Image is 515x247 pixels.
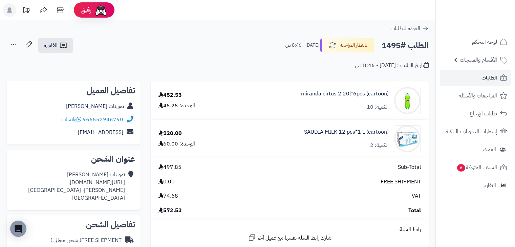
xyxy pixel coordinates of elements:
span: 74.68 [158,192,178,200]
a: السلات المتروكة6 [440,159,511,176]
span: طلبات الإرجاع [470,109,497,118]
a: SAUDIA MILK 12 pcs*1 L (cartoon) [304,128,389,136]
span: السلات المتروكة [456,163,497,172]
button: بانتظار المراجعة [320,38,374,52]
span: الأقسام والمنتجات [460,55,497,65]
div: 452.53 [158,91,182,99]
span: العودة للطلبات [390,24,420,32]
div: الوحدة: 45.25 [158,102,195,110]
span: VAT [412,192,421,200]
img: 1747744811-01316ca4-bdae-4b0a-85ff-47740e91-90x90.jpg [394,125,421,152]
a: تحديثات المنصة [18,3,35,19]
span: 497.85 [158,163,181,171]
span: الطلبات [481,73,497,83]
a: إشعارات التحويلات البنكية [440,123,511,140]
span: رفيق [81,6,91,14]
a: 966552946790 [83,115,123,123]
span: 6 [457,164,466,172]
a: لوحة التحكم [440,34,511,50]
h2: تفاصيل الشحن [12,221,135,229]
span: Sub-Total [398,163,421,171]
div: تموينات [PERSON_NAME] [URL][DOMAIN_NAME]، [PERSON_NAME]، [GEOGRAPHIC_DATA] [GEOGRAPHIC_DATA] [28,171,125,202]
a: الفاتورة [38,38,73,53]
a: الطلبات [440,70,511,86]
h2: تفاصيل العميل [12,87,135,95]
a: miranda cirtus 2.20l*6pcs (cartoon) [301,90,389,98]
span: لوحة التحكم [472,37,497,47]
a: العودة للطلبات [390,24,429,32]
span: FREE SHIPMENT [381,178,421,186]
span: العملاء [483,145,496,154]
h2: الطلب #1495 [382,39,429,52]
a: التقارير [440,177,511,194]
a: شارك رابط السلة نفسها مع عميل آخر [248,233,331,242]
div: Open Intercom Messenger [10,221,26,237]
a: تموينات [PERSON_NAME] [66,102,124,110]
div: الكمية: 2 [370,141,389,149]
img: logo-2.png [469,15,509,29]
a: واتساب [61,115,81,123]
img: ai-face.png [94,3,108,17]
a: [EMAIL_ADDRESS] [78,128,123,136]
span: إشعارات التحويلات البنكية [446,127,497,136]
span: شارك رابط السلة نفسها مع عميل آخر [258,234,331,242]
span: Total [408,207,421,215]
span: الفاتورة [44,41,58,49]
span: 572.53 [158,207,182,215]
img: 1747544486-c60db756-6ee7-44b0-a7d4-ec449800-90x90.jpg [394,87,421,114]
span: التقارير [483,181,496,190]
div: رابط السلة [153,226,426,233]
div: الوحدة: 60.00 [158,140,195,148]
a: العملاء [440,141,511,158]
span: ( شحن مجاني ) [50,236,81,244]
span: المراجعات والأسئلة [459,91,497,100]
div: تاريخ الطلب : [DATE] - 8:46 ص [355,62,429,69]
h2: عنوان الشحن [12,155,135,163]
a: المراجعات والأسئلة [440,88,511,104]
span: 0.00 [158,178,175,186]
a: طلبات الإرجاع [440,106,511,122]
small: [DATE] - 8:46 ص [285,42,319,49]
div: 120.00 [158,130,182,137]
div: الكمية: 10 [367,103,389,111]
div: FREE SHIPMENT [50,237,122,244]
